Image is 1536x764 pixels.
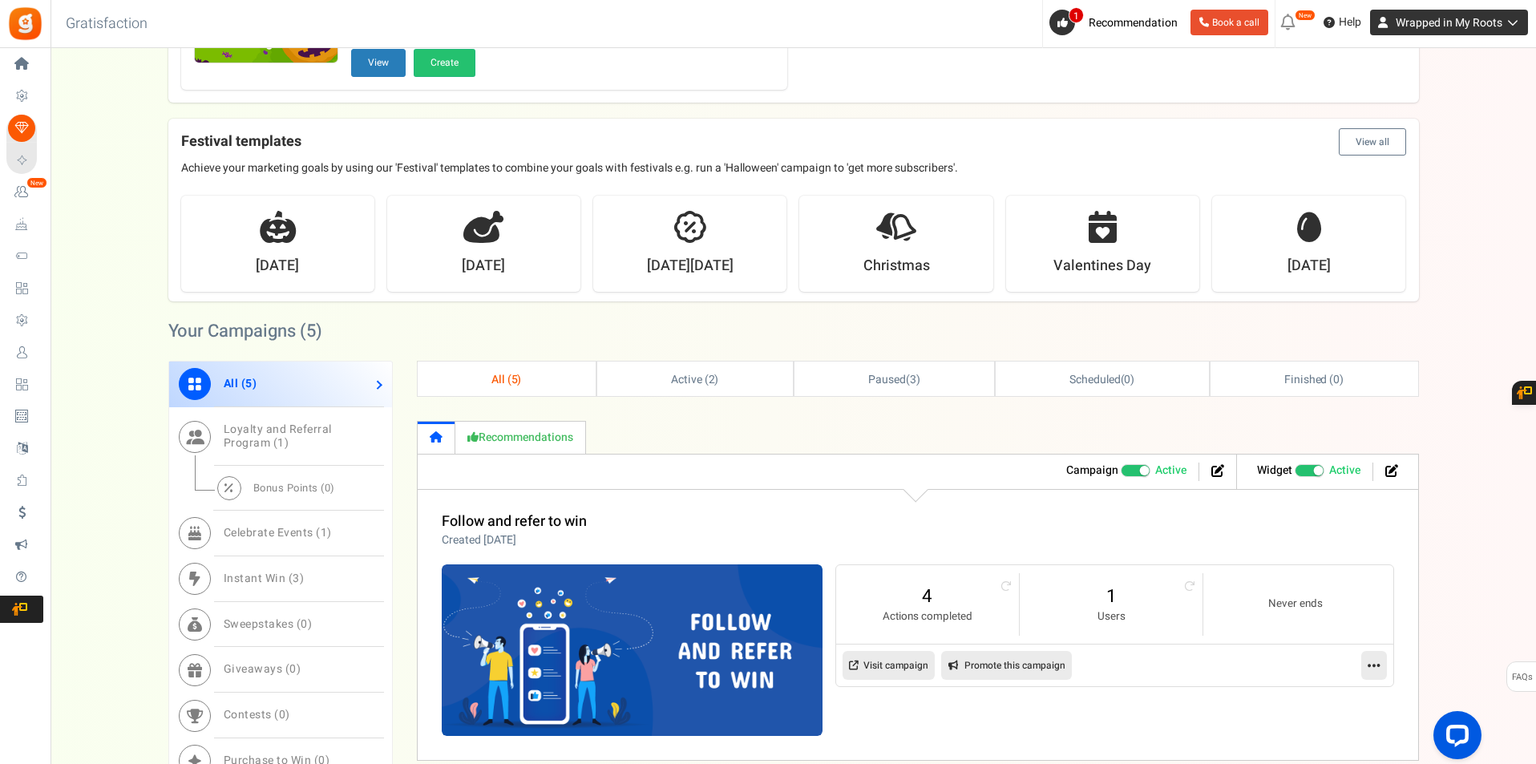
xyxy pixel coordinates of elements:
span: All ( ) [491,371,522,388]
strong: Widget [1257,462,1292,479]
span: Sweepstakes ( ) [224,616,313,633]
a: Visit campaign [843,651,935,680]
span: ( ) [868,371,920,388]
strong: [DATE][DATE] [647,256,734,277]
span: 0 [1333,371,1340,388]
h2: Your Campaigns ( ) [168,323,322,339]
strong: Campaign [1066,462,1118,479]
a: 4 [852,584,1003,609]
span: 3 [910,371,916,388]
img: Gratisfaction [7,6,43,42]
em: New [26,177,47,188]
a: Follow and refer to win [442,511,587,532]
span: 1 [1069,7,1084,23]
span: 5 [306,318,316,344]
h4: Festival templates [181,128,1406,156]
a: Help [1317,10,1368,35]
span: Active ( ) [671,371,719,388]
span: Instant Win ( ) [224,570,305,587]
small: Users [1036,609,1186,625]
span: 0 [289,661,297,677]
span: Bonus Points ( ) [253,480,335,495]
a: 1 [1036,584,1186,609]
span: Scheduled [1069,371,1121,388]
p: Created [DATE] [442,532,587,548]
span: 2 [709,371,715,388]
p: Achieve your marketing goals by using our 'Festival' templates to combine your goals with festiva... [181,160,1406,176]
a: Promote this campaign [941,651,1072,680]
span: Giveaways ( ) [224,661,301,677]
span: 0 [279,706,286,723]
button: Create [414,49,475,77]
small: Actions completed [852,609,1003,625]
span: Wrapped in My Roots [1396,14,1502,31]
span: 0 [301,616,308,633]
strong: [DATE] [1287,256,1331,277]
strong: [DATE] [256,256,299,277]
button: View all [1339,128,1406,156]
button: View [351,49,406,77]
span: Recommendation [1089,14,1178,31]
span: Active [1329,463,1360,479]
strong: [DATE] [462,256,505,277]
span: Finished ( ) [1284,371,1344,388]
span: Celebrate Events ( ) [224,524,332,541]
a: Book a call [1190,10,1268,35]
span: Loyalty and Referral Program ( ) [224,421,332,451]
span: 1 [321,524,328,541]
span: 0 [1124,371,1130,388]
span: Active [1155,463,1186,479]
a: 1 Recommendation [1049,10,1184,35]
a: Recommendations [455,421,586,454]
strong: Christmas [863,256,930,277]
span: 0 [325,480,331,495]
span: 1 [277,435,285,451]
span: All ( ) [224,375,257,392]
em: New [1295,10,1316,21]
span: Paused [868,371,906,388]
a: New [6,179,43,206]
h3: Gratisfaction [48,8,165,40]
span: Help [1335,14,1361,30]
span: FAQs [1511,662,1533,693]
li: Widget activated [1245,463,1373,481]
span: 5 [245,375,253,392]
small: Never ends [1219,596,1371,612]
strong: Valentines Day [1053,256,1151,277]
span: Contests ( ) [224,706,290,723]
span: ( ) [1069,371,1134,388]
span: 5 [511,371,518,388]
span: 3 [293,570,300,587]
